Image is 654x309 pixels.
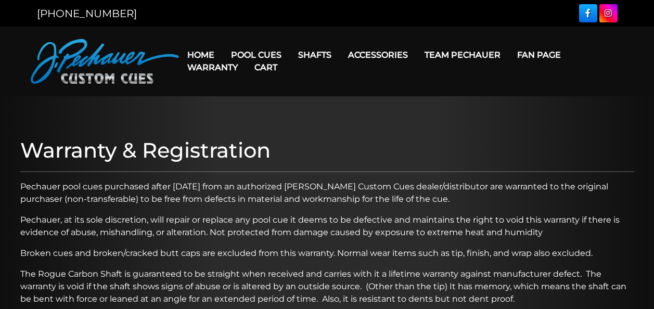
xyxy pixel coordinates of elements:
a: Team Pechauer [416,42,509,68]
a: Pool Cues [223,42,290,68]
a: Fan Page [509,42,569,68]
p: Pechauer, at its sole discretion, will repair or replace any pool cue it deems to be defective an... [20,214,634,239]
p: Pechauer pool cues purchased after [DATE] from an authorized [PERSON_NAME] Custom Cues dealer/dis... [20,181,634,205]
p: Broken cues and broken/cracked butt caps are excluded from this warranty. Normal wear items such ... [20,247,634,260]
a: [PHONE_NUMBER] [37,7,137,20]
a: Cart [246,54,286,81]
a: Home [179,42,223,68]
h1: Warranty & Registration [20,138,634,163]
a: Warranty [179,54,246,81]
a: Accessories [340,42,416,68]
p: The Rogue Carbon Shaft is guaranteed to be straight when received and carries with it a lifetime ... [20,268,634,305]
a: Shafts [290,42,340,68]
img: Pechauer Custom Cues [31,39,179,84]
